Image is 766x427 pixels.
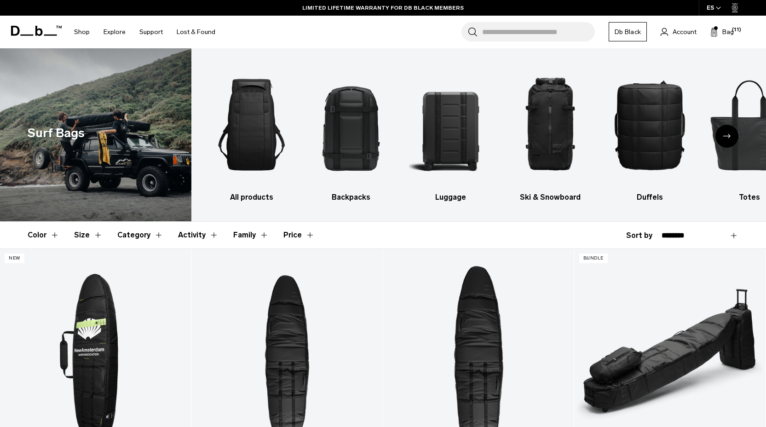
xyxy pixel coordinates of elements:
[104,16,126,48] a: Explore
[508,62,592,203] a: Db Ski & Snowboard
[310,62,393,203] a: Db Backpacks
[210,62,293,187] img: Db
[233,222,269,248] button: Toggle Filter
[608,192,691,203] h3: Duffels
[74,222,103,248] button: Toggle Filter
[609,22,647,41] a: Db Black
[28,124,85,143] h1: Surf Bags
[661,26,697,37] a: Account
[117,222,163,248] button: Toggle Filter
[608,62,691,203] a: Db Duffels
[310,192,393,203] h3: Backpacks
[302,4,464,12] a: LIMITED LIFETIME WARRANTY FOR DB BLACK MEMBERS
[409,192,492,203] h3: Luggage
[508,62,592,203] li: 4 / 9
[283,222,315,248] button: Toggle Price
[74,16,90,48] a: Shop
[210,192,293,203] h3: All products
[178,222,219,248] button: Toggle Filter
[210,62,293,203] a: Db All products
[5,254,24,263] p: New
[210,62,293,203] li: 1 / 9
[508,192,592,203] h3: Ski & Snowboard
[608,62,691,203] li: 5 / 9
[732,26,741,34] span: (11)
[409,62,492,203] a: Db Luggage
[715,125,738,148] div: Next slide
[139,16,163,48] a: Support
[28,222,59,248] button: Toggle Filter
[409,62,492,187] img: Db
[177,16,215,48] a: Lost & Found
[508,62,592,187] img: Db
[722,27,734,37] span: Bag
[310,62,393,187] img: Db
[710,26,734,37] button: Bag (11)
[608,62,691,187] img: Db
[579,254,608,263] p: Bundle
[67,16,222,48] nav: Main Navigation
[310,62,393,203] li: 2 / 9
[409,62,492,203] li: 3 / 9
[673,27,697,37] span: Account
